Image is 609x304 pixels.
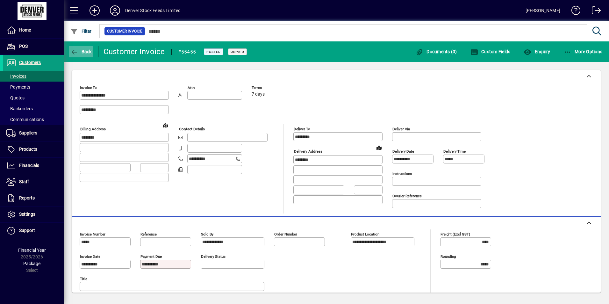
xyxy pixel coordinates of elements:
mat-label: Order number [274,232,297,236]
button: Custom Fields [469,46,512,57]
button: Back [69,46,93,57]
a: Products [3,141,64,157]
a: Settings [3,206,64,222]
button: Add [84,5,105,16]
span: 7 days [252,92,265,97]
div: #55455 [178,47,196,57]
a: Support [3,223,64,239]
mat-label: Freight (excl GST) [441,232,470,236]
a: Payments [3,82,64,92]
a: POS [3,39,64,54]
button: Enquiry [522,46,552,57]
a: Communications [3,114,64,125]
span: Communications [6,117,44,122]
button: Filter [69,25,93,37]
span: Support [19,228,35,233]
span: Products [19,147,37,152]
span: Financial Year [18,248,46,253]
span: POS [19,44,28,49]
span: Posted [206,50,221,54]
mat-label: Courier Reference [392,194,422,198]
a: View on map [374,142,384,153]
span: Custom Fields [470,49,511,54]
span: Reports [19,195,35,200]
a: Logout [587,1,601,22]
a: Invoices [3,71,64,82]
mat-label: Reference [140,232,157,236]
div: Customer Invoice [104,47,165,57]
span: Payments [6,84,30,90]
a: Home [3,22,64,38]
span: Back [70,49,92,54]
mat-label: Invoice number [80,232,105,236]
span: Package [23,261,40,266]
mat-label: Product location [351,232,379,236]
a: Financials [3,158,64,174]
mat-label: Rounding [441,254,456,259]
span: Staff [19,179,29,184]
mat-label: Deliver via [392,127,410,131]
div: [PERSON_NAME] [526,5,560,16]
span: More Options [564,49,603,54]
button: More Options [562,46,604,57]
mat-label: Invoice date [80,254,100,259]
a: Quotes [3,92,64,103]
mat-label: Attn [188,85,195,90]
a: Suppliers [3,125,64,141]
mat-label: Deliver To [294,127,310,131]
span: Documents (0) [416,49,457,54]
a: View on map [160,120,170,130]
mat-label: Instructions [392,171,412,176]
span: Financials [19,163,39,168]
span: Suppliers [19,130,37,135]
a: Backorders [3,103,64,114]
mat-label: Delivery time [443,149,466,154]
span: Customer Invoice [107,28,142,34]
mat-label: Title [80,277,87,281]
button: Profile [105,5,125,16]
mat-label: Payment due [140,254,162,259]
mat-label: Sold by [201,232,213,236]
a: Reports [3,190,64,206]
span: Quotes [6,95,25,100]
span: Unpaid [231,50,244,54]
span: Settings [19,212,35,217]
div: Denver Stock Feeds Limited [125,5,181,16]
mat-label: Delivery status [201,254,226,259]
span: Backorders [6,106,33,111]
a: Staff [3,174,64,190]
span: Invoices [6,74,26,79]
span: Terms [252,86,290,90]
span: Enquiry [524,49,550,54]
app-page-header-button: Back [64,46,99,57]
mat-label: Invoice To [80,85,97,90]
a: Knowledge Base [567,1,581,22]
mat-label: Delivery date [392,149,414,154]
button: Documents (0) [414,46,459,57]
span: Filter [70,29,92,34]
span: Customers [19,60,41,65]
span: Home [19,27,31,33]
